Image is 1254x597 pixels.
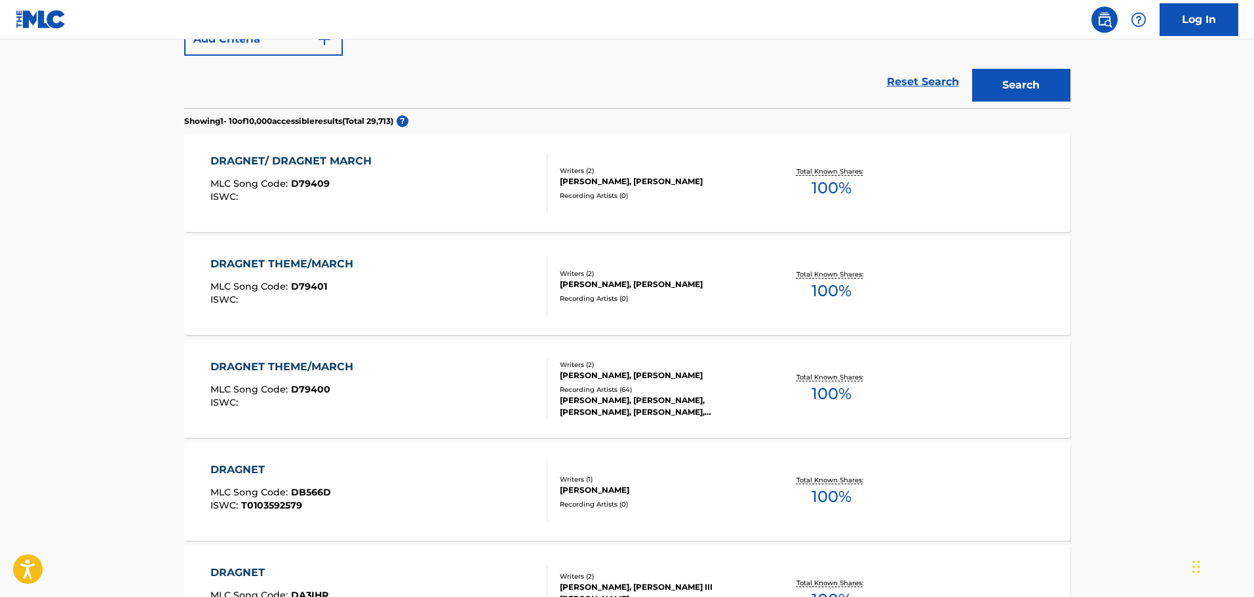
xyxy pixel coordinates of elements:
[210,383,291,395] span: MLC Song Code :
[291,280,327,292] span: D79401
[210,359,360,375] div: DRAGNET THEME/MARCH
[16,10,66,29] img: MLC Logo
[880,67,966,96] a: Reset Search
[291,178,330,189] span: D79409
[560,360,758,370] div: Writers ( 2 )
[210,256,360,272] div: DRAGNET THEME/MARCH
[560,294,758,303] div: Recording Artists ( 0 )
[210,191,241,202] span: ISWC :
[1097,12,1112,28] img: search
[796,269,867,279] p: Total Known Shares:
[317,31,332,47] img: 9d2ae6d4665cec9f34b9.svg
[184,115,393,127] p: Showing 1 - 10 of 10,000 accessible results (Total 29,713 )
[560,385,758,395] div: Recording Artists ( 64 )
[210,499,241,511] span: ISWC :
[560,395,758,418] div: [PERSON_NAME], [PERSON_NAME], [PERSON_NAME], [PERSON_NAME], [PERSON_NAME]
[796,578,867,588] p: Total Known Shares:
[560,370,758,381] div: [PERSON_NAME], [PERSON_NAME]
[796,166,867,176] p: Total Known Shares:
[796,372,867,382] p: Total Known Shares:
[210,565,328,581] div: DRAGNET
[210,486,291,498] span: MLC Song Code :
[184,339,1070,438] a: DRAGNET THEME/MARCHMLC Song Code:D79400ISWC:Writers (2)[PERSON_NAME], [PERSON_NAME]Recording Arti...
[812,176,852,200] span: 100 %
[291,383,330,395] span: D79400
[1188,534,1254,597] iframe: Chat Widget
[812,485,852,509] span: 100 %
[972,69,1070,102] button: Search
[560,474,758,484] div: Writers ( 1 )
[1160,3,1238,36] a: Log In
[1126,7,1152,33] div: Help
[184,23,343,56] button: Add Criteria
[210,178,291,189] span: MLC Song Code :
[184,134,1070,232] a: DRAGNET/ DRAGNET MARCHMLC Song Code:D79409ISWC:Writers (2)[PERSON_NAME], [PERSON_NAME]Recording A...
[241,499,302,511] span: T0103592579
[210,294,241,305] span: ISWC :
[397,115,408,127] span: ?
[1192,547,1200,587] div: Drag
[210,280,291,292] span: MLC Song Code :
[210,153,378,169] div: DRAGNET/ DRAGNET MARCH
[291,486,331,498] span: DB566D
[560,191,758,201] div: Recording Artists ( 0 )
[1131,12,1146,28] img: help
[560,176,758,187] div: [PERSON_NAME], [PERSON_NAME]
[210,462,331,478] div: DRAGNET
[184,442,1070,541] a: DRAGNETMLC Song Code:DB566DISWC:T0103592579Writers (1)[PERSON_NAME]Recording Artists (0)Total Kno...
[184,237,1070,335] a: DRAGNET THEME/MARCHMLC Song Code:D79401ISWC:Writers (2)[PERSON_NAME], [PERSON_NAME]Recording Arti...
[560,484,758,496] div: [PERSON_NAME]
[812,382,852,406] span: 100 %
[560,499,758,509] div: Recording Artists ( 0 )
[812,279,852,303] span: 100 %
[796,475,867,485] p: Total Known Shares:
[560,571,758,581] div: Writers ( 2 )
[560,269,758,279] div: Writers ( 2 )
[210,396,241,408] span: ISWC :
[1091,7,1118,33] a: Public Search
[560,166,758,176] div: Writers ( 2 )
[560,279,758,290] div: [PERSON_NAME], [PERSON_NAME]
